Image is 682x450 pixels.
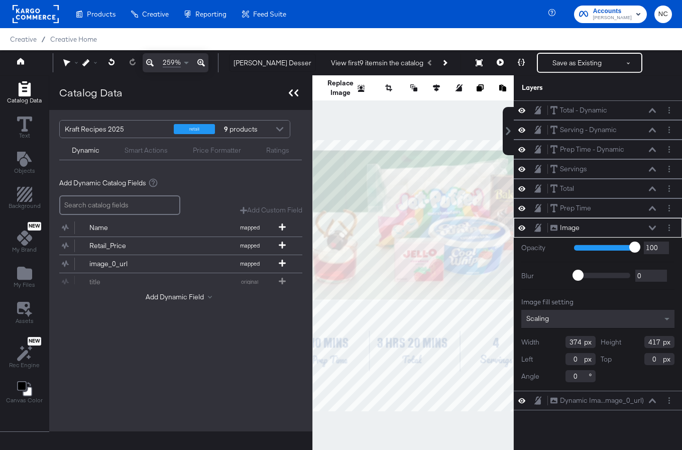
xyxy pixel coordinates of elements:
[59,85,123,100] div: Catalog Data
[65,121,166,138] div: Kraft Recipes 2025
[193,146,241,155] div: Price Formatter
[664,203,674,213] button: Layer Options
[664,125,674,135] button: Layer Options
[521,271,566,281] label: Blur
[521,355,533,364] label: Left
[16,317,34,325] span: Assets
[125,146,168,155] div: Smart Actions
[550,222,580,233] button: Image
[59,237,302,255] div: Retail_Pricemapped
[664,105,674,116] button: Layer Options
[654,6,672,23] button: NC
[195,10,226,18] span: Reporting
[664,164,674,174] button: Layer Options
[560,223,580,233] div: Image
[28,338,41,345] span: New
[89,241,162,251] div: Retail_Price
[560,396,644,405] div: Dynamic Ima...mage_0_url)
[59,219,290,237] button: Namemapped
[59,237,290,255] button: Retail_Pricemapped
[240,205,302,215] button: Add Custom Field
[522,83,624,92] div: Layers
[89,223,162,233] div: Name
[499,84,506,91] svg: Paste image
[593,14,632,22] span: [PERSON_NAME]
[499,83,509,93] button: Paste image
[6,396,43,404] span: Canvas Color
[521,372,539,381] label: Angle
[8,149,41,178] button: Add Text
[59,178,146,188] span: Add Dynamic Catalog Fields
[59,255,290,273] button: image_0_urlmapped
[174,124,215,134] div: retail
[72,146,99,155] div: Dynamic
[3,185,47,213] button: Add Rectangle
[574,6,647,23] button: Accounts[PERSON_NAME]
[6,220,43,257] button: NewMy Brand
[222,242,277,249] span: mapped
[1,79,48,107] button: Add Rectangle
[222,224,277,231] span: mapped
[550,125,617,135] button: Serving - Dynamic
[331,58,423,68] div: View first 9 items in the catalog
[12,246,37,254] span: My Brand
[560,105,607,115] div: Total - Dynamic
[521,338,539,347] label: Width
[526,314,549,323] span: Scaling
[550,183,575,194] button: Total
[664,144,674,155] button: Layer Options
[9,361,40,369] span: Rec Engine
[8,264,41,292] button: Add Files
[59,273,302,291] div: titleoriginal
[10,299,40,328] button: Assets
[327,83,354,93] button: Replace Image
[222,260,277,267] span: mapped
[601,355,612,364] label: Top
[50,35,97,43] a: Creative Home
[59,195,180,215] input: Search catalog fields
[59,255,302,273] div: image_0_urlmapped
[521,297,674,307] div: Image fill setting
[560,203,591,213] div: Prep Time
[550,144,625,155] button: Prep Time - Dynamic
[658,9,668,20] span: NC
[222,121,253,138] div: products
[142,10,169,18] span: Creative
[10,35,37,43] span: Creative
[7,96,42,104] span: Catalog Data
[550,105,608,116] button: Total - Dynamic
[163,58,181,67] span: 259%
[14,167,35,175] span: Objects
[89,259,162,269] div: image_0_url
[601,338,621,347] label: Height
[28,223,41,230] span: New
[9,202,41,210] span: Background
[59,219,302,237] div: Namemapped
[146,292,216,302] button: Add Dynamic Field
[550,164,588,174] button: Servings
[11,114,38,143] button: Text
[19,132,30,140] span: Text
[664,395,674,406] button: Layer Options
[87,10,116,18] span: Products
[253,10,286,18] span: Feed Suite
[560,184,574,193] div: Total
[538,54,616,72] button: Save as Existing
[477,83,487,93] button: Copy image
[593,6,632,17] span: Accounts
[14,281,35,289] span: My Files
[521,243,566,253] label: Opacity
[560,164,587,174] div: Servings
[550,203,592,213] button: Prep Time
[477,84,484,91] svg: Copy image
[550,395,644,406] button: Dynamic Ima...mage_0_url)
[560,125,617,135] div: Serving - Dynamic
[437,54,451,72] button: Next Product
[37,35,50,43] span: /
[664,222,674,233] button: Layer Options
[3,334,46,372] button: NewRec Engine
[266,146,289,155] div: Ratings
[560,145,624,154] div: Prep Time - Dynamic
